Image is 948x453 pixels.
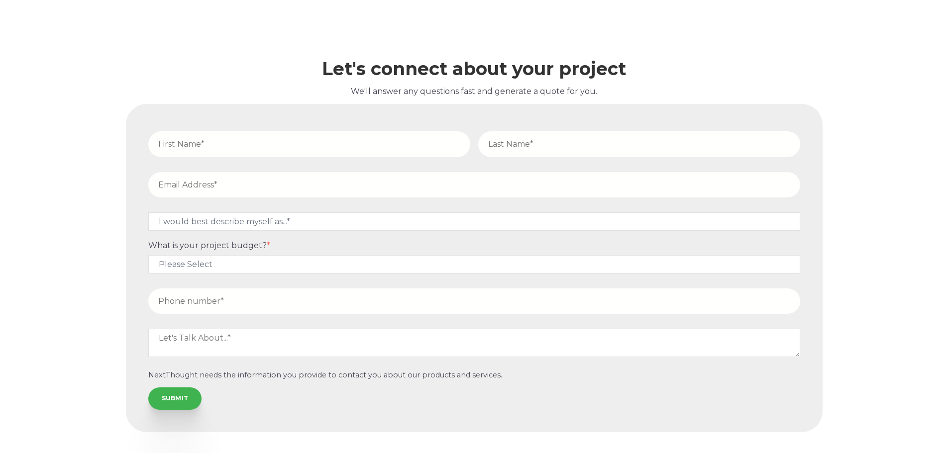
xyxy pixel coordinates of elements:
[148,387,202,409] input: SUBMIT
[148,131,470,157] input: First Name*
[126,59,823,79] h2: Let's connect about your project
[148,241,267,250] span: What is your project budget?
[148,371,800,379] p: NextThought needs the information you provide to contact you about our products and services.
[148,288,800,314] input: Phone number*
[478,131,800,157] input: Last Name*
[126,85,823,98] p: We'll answer any questions fast and generate a quote for you.
[148,172,800,197] input: Email Address*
